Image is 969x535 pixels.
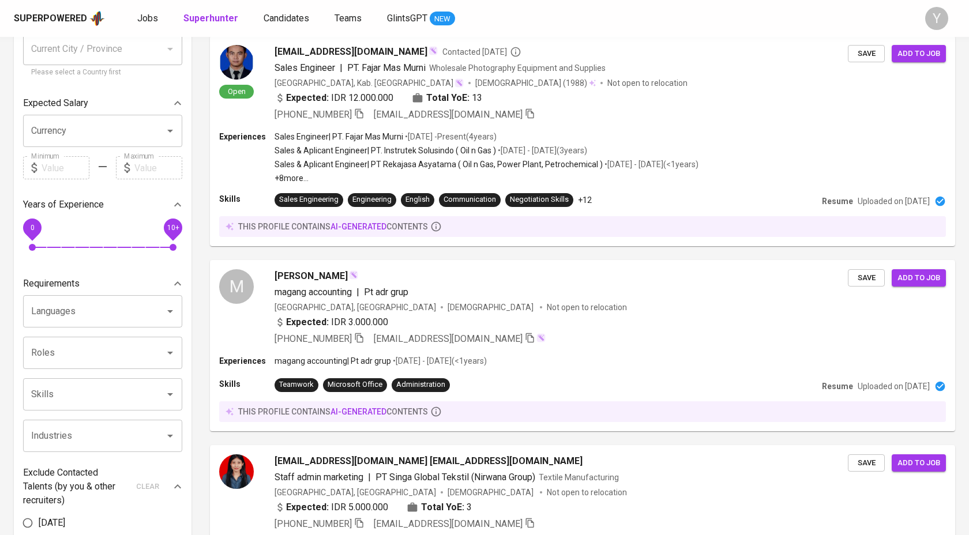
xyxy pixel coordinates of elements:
div: Engineering [352,194,392,205]
p: • [DATE] - Present ( 4 years ) [403,131,497,142]
a: Superpoweredapp logo [14,10,105,27]
span: Wholesale Photography Equipment and Supplies [429,63,606,73]
div: Exclude Contacted Talents (by you & other recruiters)clear [23,466,182,507]
span: Save [854,457,879,470]
p: Resume [822,380,853,392]
button: Open [162,345,178,361]
span: Open [223,86,250,96]
div: (1988) [475,77,596,89]
button: Save [848,45,885,63]
span: [EMAIL_ADDRESS][DOMAIN_NAME] [EMAIL_ADDRESS][DOMAIN_NAME] [275,454,583,468]
b: Expected: [286,91,329,105]
span: Textile Manufacturing [539,473,619,482]
a: Jobs [137,12,160,26]
p: Expected Salary [23,96,88,110]
p: +8 more ... [275,172,698,184]
span: [PERSON_NAME] [275,269,348,283]
span: Add to job [897,457,940,470]
b: Expected: [286,315,329,329]
span: [PHONE_NUMBER] [275,333,352,344]
span: PT Singa Global Tekstil (Nirwana Group) [375,472,535,483]
button: Add to job [892,45,946,63]
span: | [368,470,371,484]
img: magic_wand.svg [536,333,546,342]
img: 96ed7268e52b9665684ad545cb8049ea.jpg [219,454,254,489]
div: English [405,194,430,205]
button: Open [162,303,178,319]
button: Add to job [892,454,946,472]
span: [EMAIL_ADDRESS][DOMAIN_NAME] [374,109,523,120]
span: 13 [472,91,482,105]
input: Value [42,156,89,179]
span: [EMAIL_ADDRESS][DOMAIN_NAME] [374,518,523,529]
span: 10+ [167,224,179,232]
span: [DEMOGRAPHIC_DATA] [475,77,563,89]
b: Total YoE: [426,91,470,105]
div: Sales Engineering [279,194,339,205]
img: magic_wand.svg [349,270,358,280]
span: Save [854,47,879,61]
p: Not open to relocation [547,487,627,498]
span: [EMAIL_ADDRESS][DOMAIN_NAME] [374,333,523,344]
span: [EMAIL_ADDRESS][DOMAIN_NAME] [275,45,427,59]
b: Total YoE: [421,500,464,514]
span: [PHONE_NUMBER] [275,109,352,120]
p: Not open to relocation [547,302,627,313]
button: Open [162,123,178,139]
span: GlintsGPT [387,13,427,24]
button: Save [848,269,885,287]
span: [PHONE_NUMBER] [275,518,352,529]
div: Teamwork [279,379,314,390]
div: [GEOGRAPHIC_DATA], [GEOGRAPHIC_DATA] [275,302,436,313]
p: Sales & Aplicant Engineer | PT Rekajasa Asyatama ( Oil n Gas, Power Plant, Petrochemical ) [275,159,603,170]
p: • [DATE] - [DATE] ( 3 years ) [496,145,587,156]
a: GlintsGPT NEW [387,12,455,26]
span: [DEMOGRAPHIC_DATA] [448,487,535,498]
span: Add to job [897,272,940,285]
p: +12 [578,194,592,206]
span: magang accounting [275,287,352,297]
p: Uploaded on [DATE] [858,380,930,392]
div: Communication [444,194,496,205]
b: Expected: [286,500,329,514]
span: 3 [467,500,472,514]
p: Please select a Country first [31,67,174,78]
div: Expected Salary [23,92,182,115]
div: [GEOGRAPHIC_DATA], [GEOGRAPHIC_DATA] [275,487,436,498]
p: this profile contains contents [238,406,428,417]
p: Sales Engineer | PT. Fajar Mas Murni [275,131,403,142]
span: Add to job [897,47,940,61]
p: Uploaded on [DATE] [858,195,930,207]
img: app logo [89,10,105,27]
input: Value [134,156,182,179]
div: M [219,269,254,304]
a: Candidates [264,12,311,26]
span: AI-generated [330,222,386,231]
div: Negotiation Skills [510,194,569,205]
p: Resume [822,195,853,207]
p: magang accounting | Pt adr grup [275,355,391,367]
span: | [340,61,343,75]
span: Save [854,272,879,285]
p: Experiences [219,355,275,367]
div: Y [925,7,948,30]
span: Pt adr grup [364,287,408,297]
span: Teams [335,13,362,24]
span: Contacted [DATE] [442,46,521,58]
div: IDR 3.000.000 [275,315,388,329]
p: Years of Experience [23,198,104,212]
a: Superhunter [183,12,241,26]
p: this profile contains contents [238,221,428,232]
span: NEW [430,13,455,25]
span: Staff admin marketing [275,472,363,483]
div: Administration [396,379,445,390]
div: Years of Experience [23,193,182,216]
img: magic_wand.svg [429,46,438,55]
div: [GEOGRAPHIC_DATA], Kab. [GEOGRAPHIC_DATA] [275,77,464,89]
span: [DATE] [39,516,65,530]
span: AI-generated [330,407,386,416]
p: • [DATE] - [DATE] ( <1 years ) [603,159,698,170]
span: | [356,285,359,299]
img: 06d63c3163b0b59a59c0bd3544c62eb2.jpg [219,45,254,80]
div: IDR 5.000.000 [275,500,388,514]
